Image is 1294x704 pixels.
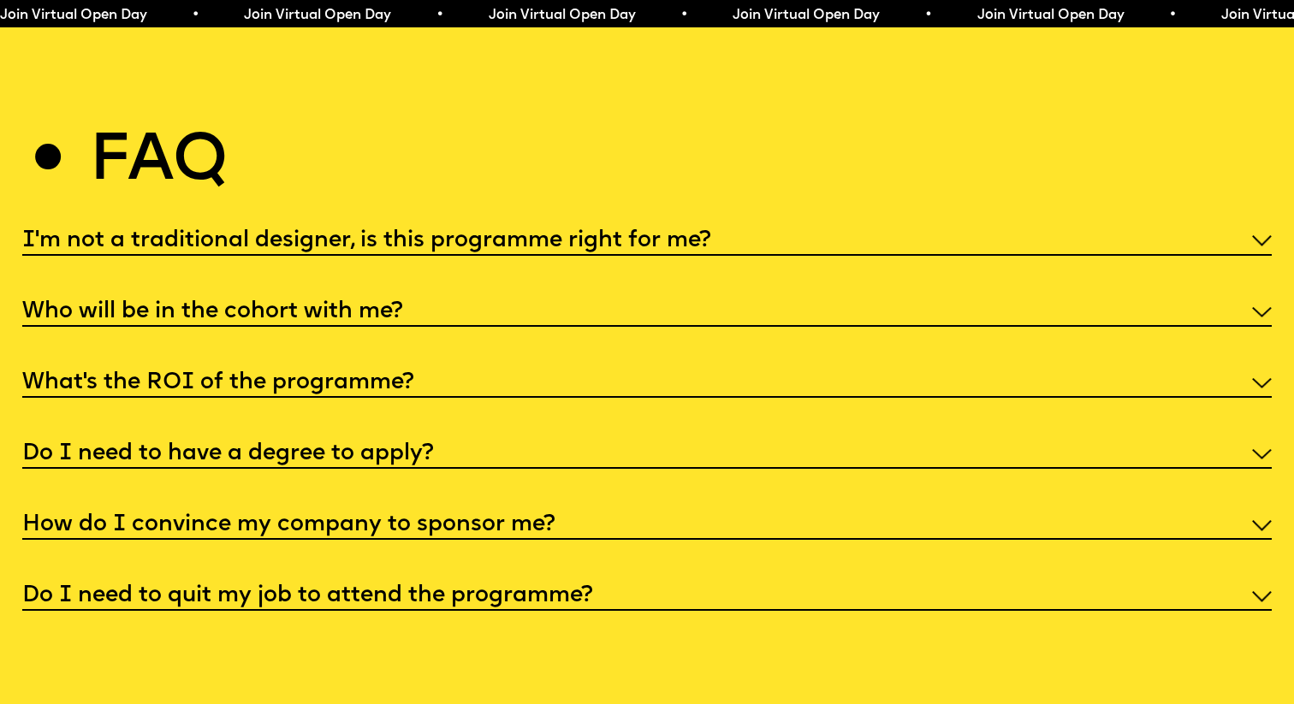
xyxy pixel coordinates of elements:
[434,9,442,22] span: •
[22,517,555,534] h5: How do I convince my company to sponsor me?
[190,9,198,22] span: •
[22,446,434,463] h5: Do I need to have a degree to apply?
[22,375,414,392] h5: What’s the ROI of the programme?
[22,304,403,321] h5: Who will be in the cohort with me?
[89,134,227,191] h2: Faq
[22,233,711,250] h5: I'm not a traditional designer, is this programme right for me?
[1167,9,1175,22] span: •
[679,9,686,22] span: •
[923,9,930,22] span: •
[22,588,593,605] h5: Do I need to quit my job to attend the programme?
